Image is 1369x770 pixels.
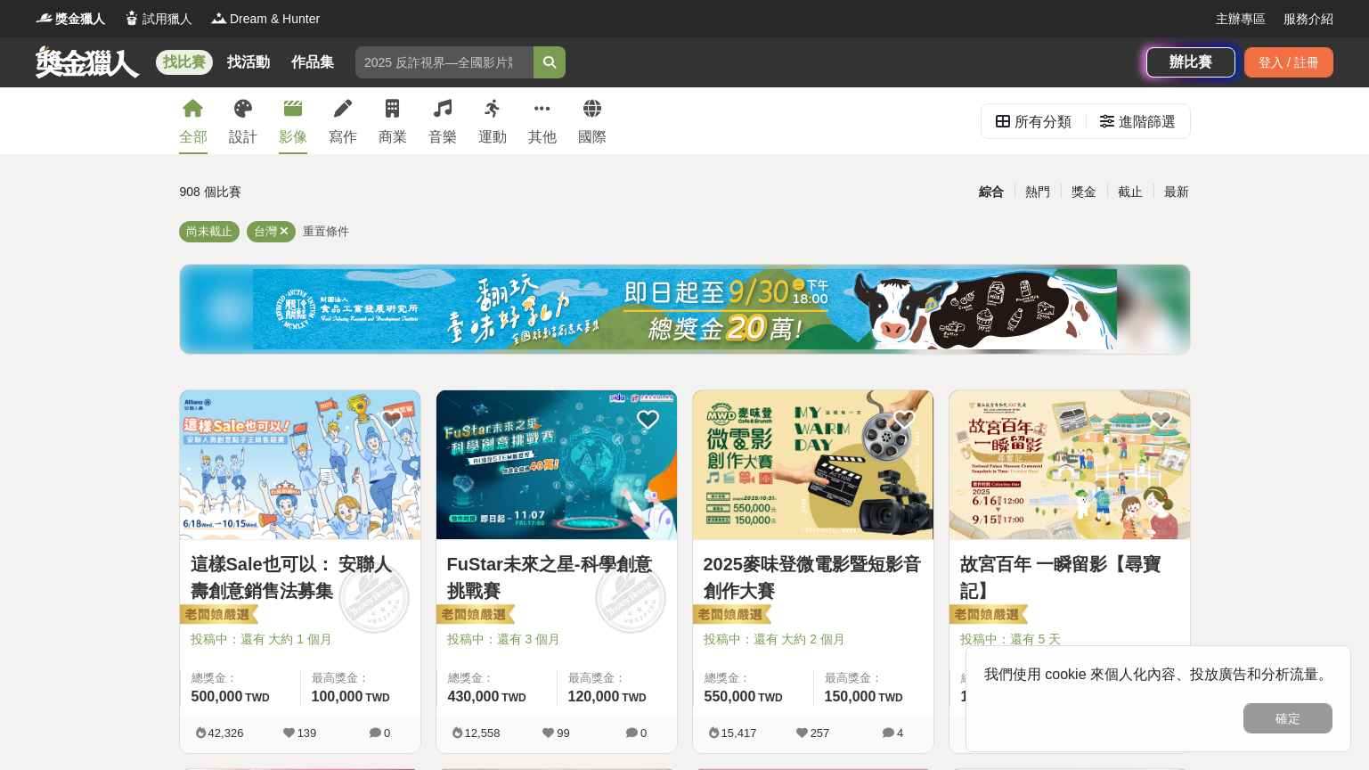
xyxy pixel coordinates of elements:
[1153,176,1200,208] div: 最新
[36,9,53,27] img: Logo
[312,689,363,704] span: 100,000
[297,726,317,740] span: 139
[705,669,803,687] span: 總獎金：
[1146,47,1235,78] a: 辦比賽
[704,630,923,649] span: 投稿中：還有 大約 2 個月
[436,390,677,539] img: Cover Image
[721,726,757,740] span: 15,417
[229,127,257,148] div: 設計
[379,127,407,148] div: 商業
[825,689,876,704] span: 150,000
[230,10,320,29] span: Dream & Hunter
[1061,176,1107,208] div: 獎金
[478,87,507,154] a: 運動
[448,689,500,704] span: 430,000
[186,225,232,238] span: 尚未截止
[897,726,903,740] span: 4
[1015,176,1061,208] div: 熱門
[123,9,141,27] img: Logo
[704,551,923,604] a: 2025麥味登微電影暨短影音創作大賽
[1015,104,1072,140] div: 所有分類
[1119,104,1176,140] div: 進階篩選
[960,630,1179,649] span: 投稿中：還有 5 天
[208,726,244,740] span: 42,326
[960,551,1179,604] a: 故宮百年 一瞬留影【尋寶記】
[447,630,666,649] span: 投稿中：還有 3 個月
[312,669,410,687] span: 最高獎金：
[758,692,782,704] span: TWD
[705,689,756,704] span: 550,000
[433,603,515,628] img: 老闆娘嚴選
[428,87,457,154] a: 音樂
[55,10,105,29] span: 獎金獵人
[123,10,192,29] a: Logo試用獵人
[1107,176,1153,208] div: 截止
[191,689,243,704] span: 500,000
[1244,47,1333,78] div: 登入 / 註冊
[436,390,677,540] a: Cover Image
[279,87,307,154] a: 影像
[578,87,607,154] a: 國際
[245,692,269,704] span: TWD
[191,630,410,649] span: 投稿中：還有 大約 1 個月
[384,726,390,740] span: 0
[961,689,1013,704] span: 150,000
[210,9,228,27] img: Logo
[448,669,546,687] span: 總獎金：
[180,176,516,208] div: 908 個比賽
[693,390,933,540] a: Cover Image
[946,603,1028,628] img: 老闆娘嚴選
[478,127,507,148] div: 運動
[961,669,1063,687] span: 總獎金：
[254,225,277,238] span: 台灣
[465,726,501,740] span: 12,558
[568,669,666,687] span: 最高獎金：
[528,87,557,154] a: 其他
[180,390,420,539] img: Cover Image
[949,390,1190,539] img: Cover Image
[528,127,557,148] div: 其他
[191,551,410,604] a: 這樣Sale也可以： 安聯人壽創意銷售法募集
[229,87,257,154] a: 設計
[689,603,771,628] img: 老闆娘嚴選
[191,669,289,687] span: 總獎金：
[143,10,192,29] span: 試用獵人
[329,127,357,148] div: 寫作
[501,692,526,704] span: TWD
[279,127,307,148] div: 影像
[578,127,607,148] div: 國際
[968,176,1015,208] div: 綜合
[284,50,341,75] a: 作品集
[557,726,569,740] span: 99
[984,667,1332,682] span: 我們使用 cookie 來個人化內容、投放廣告和分析流量。
[878,692,902,704] span: TWD
[179,87,208,154] a: 全部
[329,87,357,154] a: 寫作
[693,390,933,539] img: Cover Image
[36,10,105,29] a: Logo獎金獵人
[379,87,407,154] a: 商業
[949,390,1190,540] a: Cover Image
[156,50,213,75] a: 找比賽
[1243,703,1332,733] button: 確定
[210,10,320,29] a: LogoDream & Hunter
[447,551,666,604] a: FuStar未來之星-科學創意挑戰賽
[303,225,349,238] span: 重置條件
[253,269,1117,349] img: ea6d37ea-8c75-4c97-b408-685919e50f13.jpg
[622,692,646,704] span: TWD
[355,46,534,78] input: 2025 反詐視界—全國影片競賽
[180,390,420,540] a: Cover Image
[640,726,647,740] span: 0
[825,669,923,687] span: 最高獎金：
[365,692,389,704] span: TWD
[1216,10,1266,29] a: 主辦專區
[179,127,208,148] div: 全部
[220,50,277,75] a: 找活動
[176,603,258,628] img: 老闆娘嚴選
[811,726,830,740] span: 257
[568,689,620,704] span: 120,000
[1283,10,1333,29] a: 服務介紹
[428,127,457,148] div: 音樂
